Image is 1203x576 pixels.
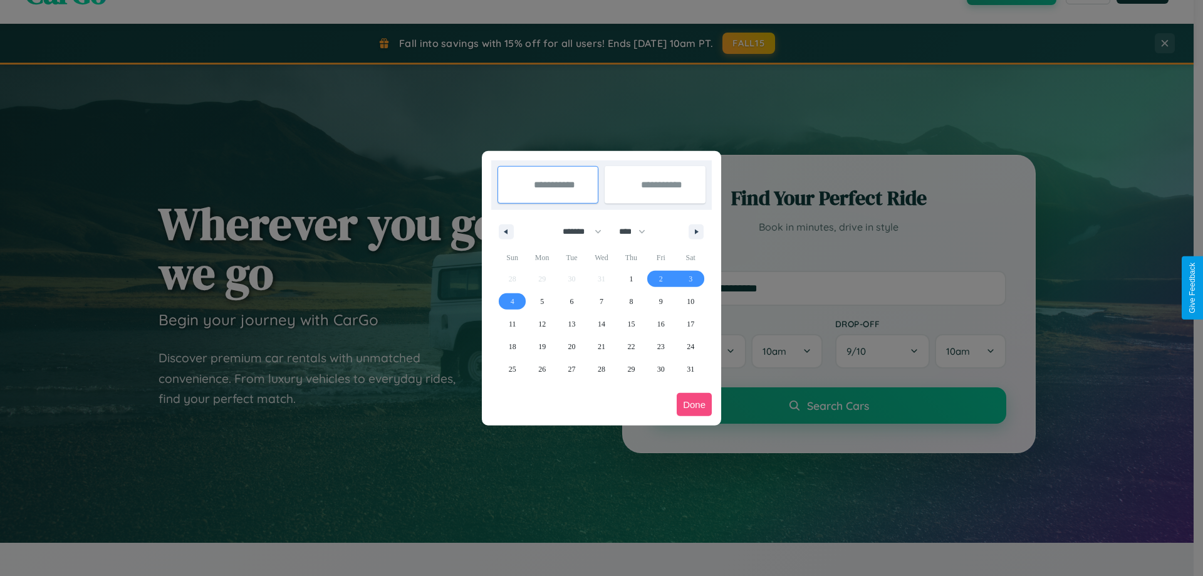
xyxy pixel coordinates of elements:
span: 3 [689,268,692,290]
span: 14 [598,313,605,335]
span: Sun [497,248,527,268]
button: 28 [586,358,616,380]
button: 30 [646,358,675,380]
span: 26 [538,358,546,380]
button: 1 [617,268,646,290]
button: 26 [527,358,556,380]
button: 9 [646,290,675,313]
button: 19 [527,335,556,358]
span: Mon [527,248,556,268]
span: 11 [509,313,516,335]
button: 4 [497,290,527,313]
span: 23 [657,335,665,358]
span: 15 [627,313,635,335]
button: 27 [557,358,586,380]
button: 18 [497,335,527,358]
button: 10 [676,290,706,313]
button: 16 [646,313,675,335]
button: 24 [676,335,706,358]
span: 30 [657,358,665,380]
span: 5 [540,290,544,313]
span: 6 [570,290,574,313]
div: Give Feedback [1188,263,1197,313]
span: 19 [538,335,546,358]
span: 28 [598,358,605,380]
button: 29 [617,358,646,380]
button: 5 [527,290,556,313]
span: 4 [511,290,514,313]
button: 31 [676,358,706,380]
button: 22 [617,335,646,358]
button: 2 [646,268,675,290]
span: Sat [676,248,706,268]
span: Wed [586,248,616,268]
span: 7 [600,290,603,313]
button: 21 [586,335,616,358]
button: 20 [557,335,586,358]
span: 10 [687,290,694,313]
button: 8 [617,290,646,313]
button: 13 [557,313,586,335]
span: 31 [687,358,694,380]
span: 25 [509,358,516,380]
span: 8 [629,290,633,313]
button: 12 [527,313,556,335]
span: 20 [568,335,576,358]
span: 21 [598,335,605,358]
button: 6 [557,290,586,313]
button: 7 [586,290,616,313]
span: 1 [629,268,633,290]
span: 29 [627,358,635,380]
button: 11 [497,313,527,335]
button: 3 [676,268,706,290]
button: 17 [676,313,706,335]
span: 9 [659,290,663,313]
span: 18 [509,335,516,358]
button: Done [677,393,712,416]
button: 15 [617,313,646,335]
span: 13 [568,313,576,335]
span: 16 [657,313,665,335]
button: 14 [586,313,616,335]
button: 23 [646,335,675,358]
span: 2 [659,268,663,290]
span: 17 [687,313,694,335]
span: Fri [646,248,675,268]
button: 25 [497,358,527,380]
span: 12 [538,313,546,335]
span: 22 [627,335,635,358]
span: 24 [687,335,694,358]
span: Tue [557,248,586,268]
span: Thu [617,248,646,268]
span: 27 [568,358,576,380]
